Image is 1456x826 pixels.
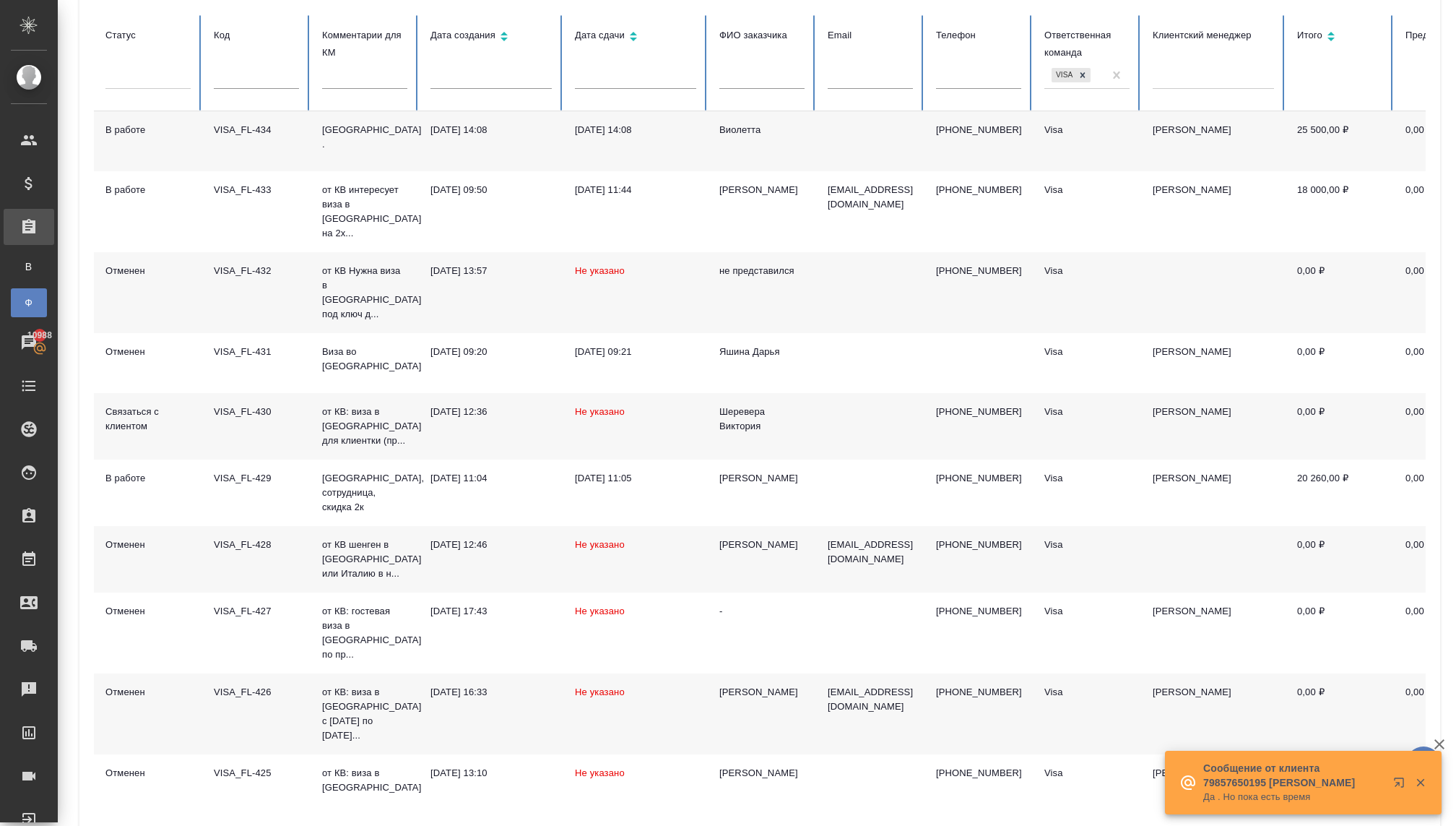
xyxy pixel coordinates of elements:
div: [DATE] 14:08 [575,123,696,137]
div: Отменен [105,766,191,780]
div: Клиентский менеджер [1153,27,1274,44]
p: [PHONE_NUMBER] [936,685,1021,700]
p: от КВ интересует виза в [GEOGRAPHIC_DATA] на 2х... [322,183,407,241]
td: 0,00 ₽ [1286,593,1394,674]
p: от КВ: виза в [GEOGRAPHIC_DATA] для клиентки (пр... [322,405,407,448]
p: [PHONE_NUMBER] [936,264,1021,278]
button: Открыть в новой вкладке [1384,768,1419,803]
div: VISA_FL-432 [214,264,299,278]
td: 0,00 ₽ [1286,674,1394,754]
div: Сортировка [575,27,696,48]
div: Email [828,27,913,44]
td: 0,00 ₽ [1286,393,1394,460]
div: В работе [105,183,191,197]
p: Сообщение от клиента 79857650195 [PERSON_NAME] [1203,761,1384,790]
div: Visa [1044,405,1130,419]
div: [DATE] 16:33 [430,685,552,700]
p: Виза во [GEOGRAPHIC_DATA] [322,345,407,374]
div: Visa [1044,766,1130,780]
div: [DATE] 11:05 [575,471,696,486]
div: Шеревера Виктория [719,405,805,434]
td: 25 500,00 ₽ [1286,111,1394,171]
div: [DATE] 09:21 [575,345,696,359]
div: Ответственная команда [1044,27,1130,61]
p: [EMAIL_ADDRESS][DOMAIN_NAME] [828,183,913,212]
div: В работе [105,471,191,486]
div: Отменен [105,604,191,619]
p: [PHONE_NUMBER] [936,123,1021,137]
div: [PERSON_NAME] [719,685,805,700]
span: Не указано [575,406,625,417]
p: [PHONE_NUMBER] [936,604,1021,619]
div: Яшина Дарья [719,345,805,359]
p: [PHONE_NUMBER] [936,405,1021,419]
a: В [11,252,47,281]
td: 0,00 ₽ [1286,333,1394,393]
div: [DATE] 13:10 [430,766,552,780]
div: VISA_FL-427 [214,604,299,619]
div: VISA_FL-426 [214,685,299,700]
div: VISA_FL-428 [214,538,299,552]
div: Отменен [105,538,191,552]
p: [PHONE_NUMBER] [936,183,1021,197]
div: VISA_FL-430 [214,405,299,419]
td: 0,00 ₽ [1286,252,1394,333]
div: Код [214,27,299,44]
div: Сортировка [1297,27,1382,48]
div: [DATE] 12:46 [430,538,552,552]
button: 🙏 [1405,747,1442,783]
div: VISA_FL-433 [214,183,299,197]
div: Visa [1052,68,1075,83]
td: 20 260,00 ₽ [1286,460,1394,526]
td: [PERSON_NAME] [1141,171,1286,252]
div: Visa [1044,685,1130,700]
p: от КВ: гостевая виза в [GEOGRAPHIC_DATA] по пр... [322,604,407,662]
div: Телефон [936,27,1021,44]
div: [PERSON_NAME] [719,471,805,486]
div: [DATE] 12:36 [430,405,552,419]
div: VISA_FL-434 [214,123,299,137]
p: [PHONE_NUMBER] [936,538,1021,552]
div: Visa [1044,345,1130,359]
div: Visa [1044,538,1130,552]
div: Visa [1044,264,1130,278]
div: VISA_FL-425 [214,766,299,780]
div: [DATE] 11:04 [430,471,552,486]
div: Visa [1044,123,1130,137]
div: Виолетта [719,123,805,137]
td: [PERSON_NAME] [1141,754,1286,814]
p: от КВ: виза в [GEOGRAPHIC_DATA] [322,766,407,795]
p: [GEOGRAPHIC_DATA] . [322,123,407,152]
div: [PERSON_NAME] [719,183,805,197]
div: Visa [1044,183,1130,197]
td: [PERSON_NAME] [1141,111,1286,171]
td: 18 000,00 ₽ [1286,171,1394,252]
p: от КВ Нужна виза в [GEOGRAPHIC_DATA] под ключ д... [322,264,407,322]
p: от КВ шенген в [GEOGRAPHIC_DATA] или Италию в н... [322,538,407,581]
td: [PERSON_NAME] [1141,593,1286,674]
span: Не указано [575,767,625,778]
p: Да . Но пока есть время [1203,790,1384,804]
td: [PERSON_NAME] [1141,393,1286,460]
div: В работе [105,123,191,137]
div: VISA_FL-429 [214,471,299,486]
div: [DATE] 09:20 [430,345,552,359]
div: Сортировка [430,27,552,48]
p: [PHONE_NUMBER] [936,471,1021,486]
td: [PERSON_NAME] [1141,460,1286,526]
td: [PERSON_NAME] [1141,674,1286,754]
div: Связаться с клиентом [105,405,191,434]
div: VISA_FL-431 [214,345,299,359]
div: Отменен [105,345,191,359]
div: [DATE] 14:08 [430,123,552,137]
span: Не указано [575,265,625,276]
div: не представился [719,264,805,278]
p: [GEOGRAPHIC_DATA], сотрудница, скидка 2к [322,471,407,515]
div: [DATE] 09:50 [430,183,552,197]
div: [DATE] 17:43 [430,604,552,619]
span: Ф [18,296,40,310]
div: [PERSON_NAME] [719,766,805,780]
div: Отменен [105,264,191,278]
p: [EMAIL_ADDRESS][DOMAIN_NAME] [828,685,913,714]
div: [PERSON_NAME] [719,538,805,552]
